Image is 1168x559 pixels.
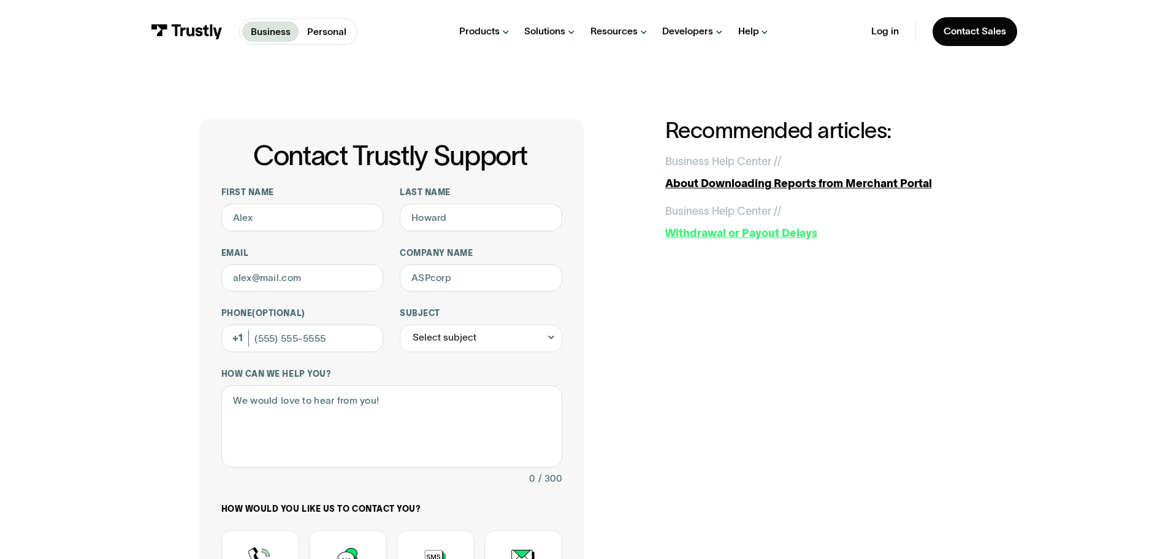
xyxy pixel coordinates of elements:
[459,25,500,37] div: Products
[221,248,384,259] label: Email
[777,153,781,170] div: /
[665,153,969,192] a: Business Help Center //About Downloading Reports from Merchant Portal
[662,25,713,37] div: Developers
[944,25,1006,37] div: Contact Sales
[251,25,291,39] p: Business
[400,204,562,231] input: Howard
[219,141,562,171] h1: Contact Trustly Support
[665,225,969,242] div: Withdrawal or Payout Delays
[665,175,969,192] div: About Downloading Reports from Merchant Portal
[400,187,562,198] label: Last name
[413,330,476,346] div: Select subject
[777,203,781,220] div: /
[665,153,777,170] div: Business Help Center /
[933,17,1017,46] a: Contact Sales
[151,24,223,39] img: Trustly Logo
[221,325,384,352] input: (555) 555-5555
[738,25,759,37] div: Help
[221,264,384,292] input: alex@mail.com
[221,187,384,198] label: First name
[221,369,562,380] label: How can we help you?
[242,21,299,42] a: Business
[400,248,562,259] label: Company name
[400,264,562,292] input: ASPcorp
[221,308,384,319] label: Phone
[665,203,777,220] div: Business Help Center /
[221,504,562,515] label: How would you like us to contact you?
[871,25,899,37] a: Log in
[252,309,305,318] span: (Optional)
[538,471,562,487] div: / 300
[529,471,535,487] div: 0
[299,21,354,42] a: Personal
[665,118,969,142] h2: Recommended articles:
[665,203,969,242] a: Business Help Center //Withdrawal or Payout Delays
[221,204,384,231] input: Alex
[590,25,638,37] div: Resources
[307,25,346,39] p: Personal
[400,308,562,319] label: Subject
[524,25,565,37] div: Solutions
[400,325,562,352] div: Select subject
